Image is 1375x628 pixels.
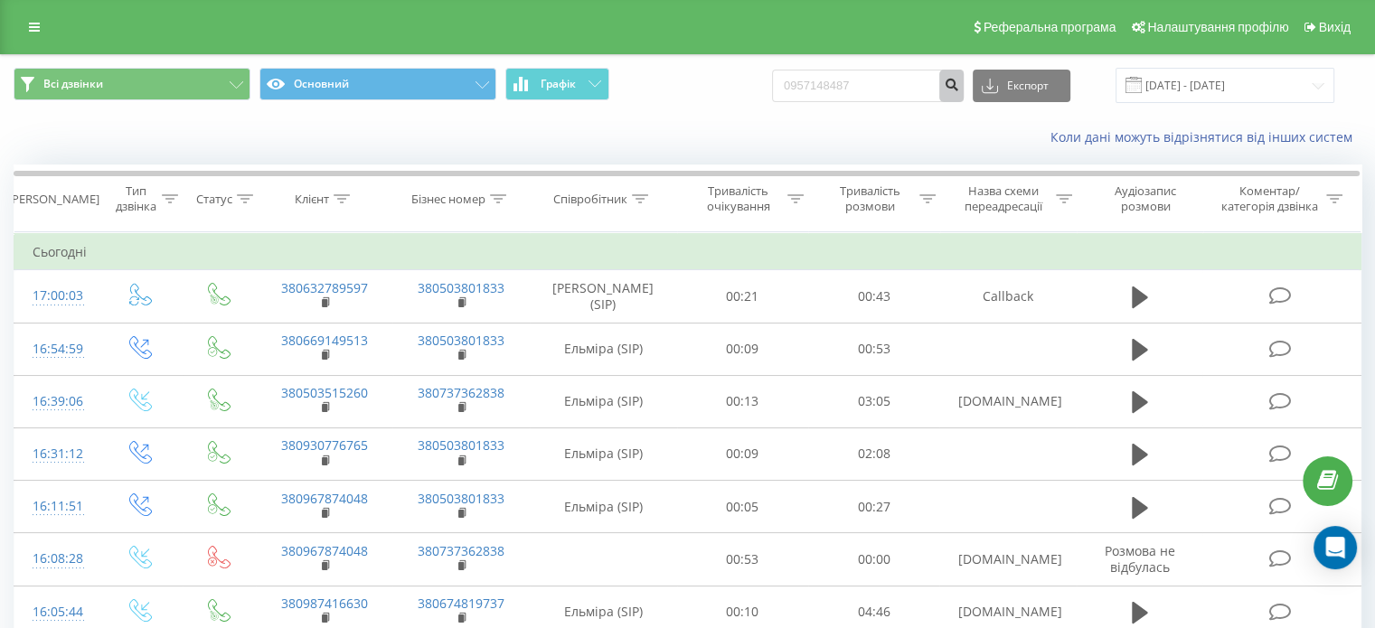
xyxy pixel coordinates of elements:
[1319,20,1351,34] span: Вихід
[693,183,784,214] div: Тривалість очікування
[1147,20,1288,34] span: Налаштування профілю
[8,192,99,207] div: [PERSON_NAME]
[1050,128,1361,145] a: Коли дані можуть відрізнятися вiд інших систем
[418,332,504,349] a: 380503801833
[418,542,504,559] a: 380737362838
[33,332,80,367] div: 16:54:59
[939,375,1076,427] td: [DOMAIN_NAME]
[808,270,939,323] td: 00:43
[281,279,368,296] a: 380632789597
[418,384,504,401] a: 380737362838
[33,436,80,472] div: 16:31:12
[281,542,368,559] a: 380967874048
[1093,183,1199,214] div: Аудіозапис розмови
[33,541,80,576] div: 16:08:28
[281,595,368,612] a: 380987416630
[1314,526,1357,569] div: Open Intercom Messenger
[772,70,964,102] input: Пошук за номером
[530,481,677,533] td: Ельміра (SIP)
[939,533,1076,586] td: [DOMAIN_NAME]
[14,234,1361,270] td: Сьогодні
[33,489,80,524] div: 16:11:51
[33,278,80,314] div: 17:00:03
[530,375,677,427] td: Ельміра (SIP)
[281,384,368,401] a: 380503515260
[14,68,250,100] button: Всі дзвінки
[677,427,808,480] td: 00:09
[956,183,1051,214] div: Назва схеми переадресації
[973,70,1070,102] button: Експорт
[530,427,677,480] td: Ельміра (SIP)
[418,279,504,296] a: 380503801833
[984,20,1116,34] span: Реферальна програма
[677,533,808,586] td: 00:53
[824,183,915,214] div: Тривалість розмови
[939,270,1076,323] td: Callback
[33,384,80,419] div: 16:39:06
[505,68,609,100] button: Графік
[1105,542,1175,576] span: Розмова не відбулась
[808,323,939,375] td: 00:53
[418,490,504,507] a: 380503801833
[530,323,677,375] td: Ельміра (SIP)
[411,192,485,207] div: Бізнес номер
[677,481,808,533] td: 00:05
[808,533,939,586] td: 00:00
[677,323,808,375] td: 00:09
[553,192,627,207] div: Співробітник
[677,375,808,427] td: 00:13
[43,77,103,91] span: Всі дзвінки
[418,436,504,454] a: 380503801833
[295,192,329,207] div: Клієнт
[196,192,232,207] div: Статус
[418,595,504,612] a: 380674819737
[530,270,677,323] td: [PERSON_NAME] (SIP)
[281,490,368,507] a: 380967874048
[114,183,156,214] div: Тип дзвінка
[259,68,496,100] button: Основний
[677,270,808,323] td: 00:21
[808,427,939,480] td: 02:08
[1216,183,1322,214] div: Коментар/категорія дзвінка
[808,481,939,533] td: 00:27
[808,375,939,427] td: 03:05
[281,436,368,454] a: 380930776765
[541,78,576,90] span: Графік
[281,332,368,349] a: 380669149513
